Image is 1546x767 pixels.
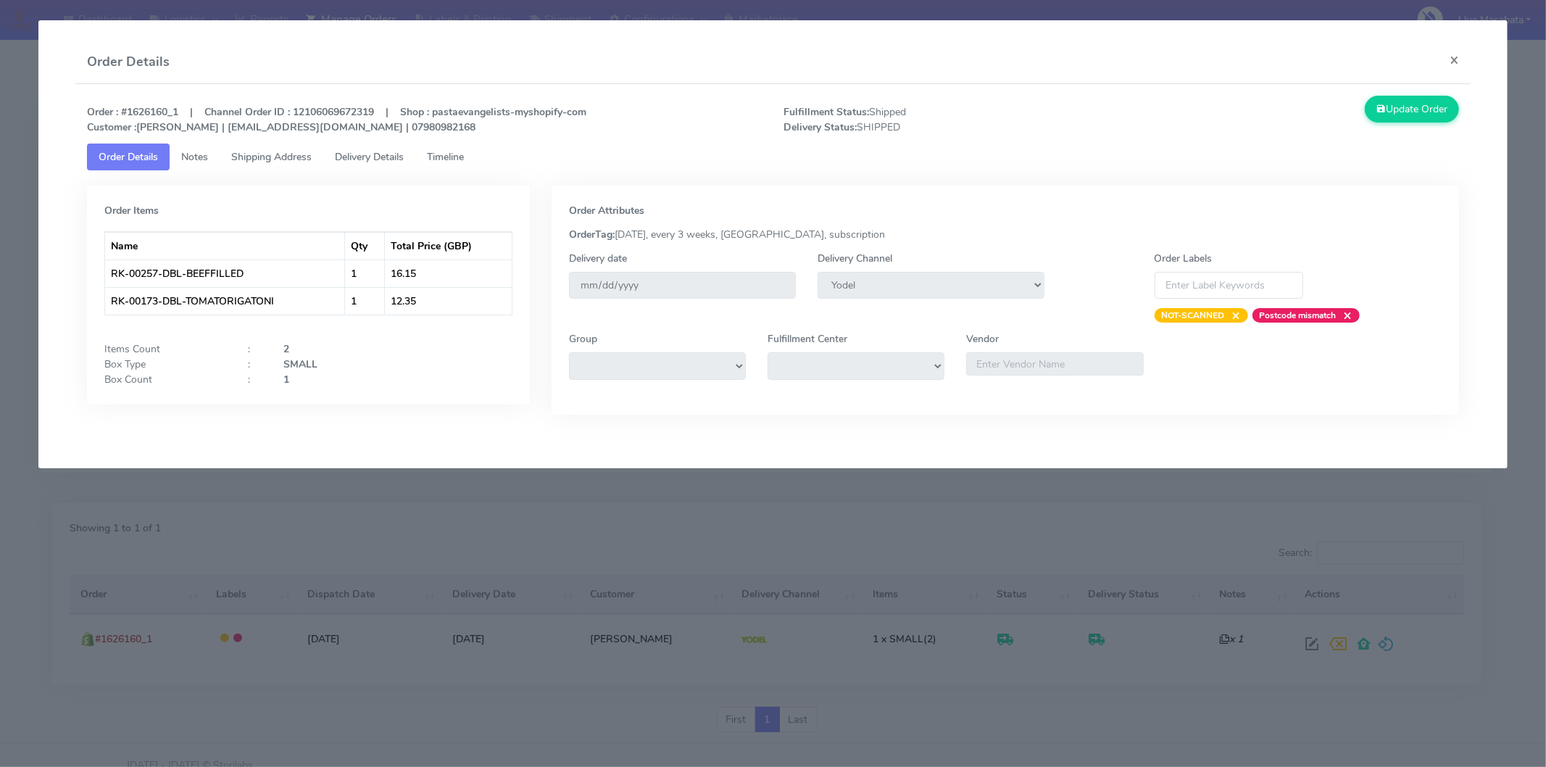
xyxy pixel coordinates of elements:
label: Delivery date [569,251,627,266]
strong: Delivery Status: [784,120,857,134]
span: Timeline [427,150,464,164]
ul: Tabs [87,144,1459,170]
input: Enter Label Keywords [1155,272,1304,299]
strong: Order : #1626160_1 | Channel Order ID : 12106069672319 | Shop : pastaevangelists-myshopify-com [P... [87,105,586,134]
strong: Order Attributes [569,204,644,217]
div: Box Count [93,372,237,387]
span: Order Details [99,150,158,164]
div: : [237,372,273,387]
label: Vendor [966,331,999,347]
td: RK-00173-DBL-TOMATORIGATONI [105,287,345,315]
strong: Postcode mismatch [1260,310,1337,321]
span: Shipping Address [231,150,312,164]
th: Name [105,232,345,260]
button: Update Order [1365,96,1459,123]
strong: Order Items [104,204,159,217]
span: Notes [181,150,208,164]
label: Fulfillment Center [768,331,847,347]
span: Delivery Details [335,150,404,164]
span: × [1337,308,1352,323]
label: Group [569,331,597,347]
label: Order Labels [1155,251,1213,266]
span: × [1225,308,1241,323]
strong: Customer : [87,120,136,134]
h4: Order Details [87,52,170,72]
div: : [237,357,273,372]
td: RK-00257-DBL-BEEFFILLED [105,260,345,287]
td: 12.35 [385,287,512,315]
strong: SMALL [283,357,317,371]
strong: NOT-SCANNED [1162,310,1225,321]
td: 1 [345,260,385,287]
div: [DATE], every 3 weeks, [GEOGRAPHIC_DATA], subscription [558,227,1453,242]
div: : [237,341,273,357]
strong: OrderTag: [569,228,615,241]
strong: Fulfillment Status: [784,105,869,119]
input: Enter Vendor Name [966,352,1143,376]
button: Close [1438,41,1471,79]
div: Items Count [93,341,237,357]
strong: 2 [283,342,289,356]
strong: 1 [283,373,289,386]
th: Qty [345,232,385,260]
td: 16.15 [385,260,512,287]
label: Delivery Channel [818,251,892,266]
div: Box Type [93,357,237,372]
th: Total Price (GBP) [385,232,512,260]
td: 1 [345,287,385,315]
span: Shipped SHIPPED [773,104,1121,135]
